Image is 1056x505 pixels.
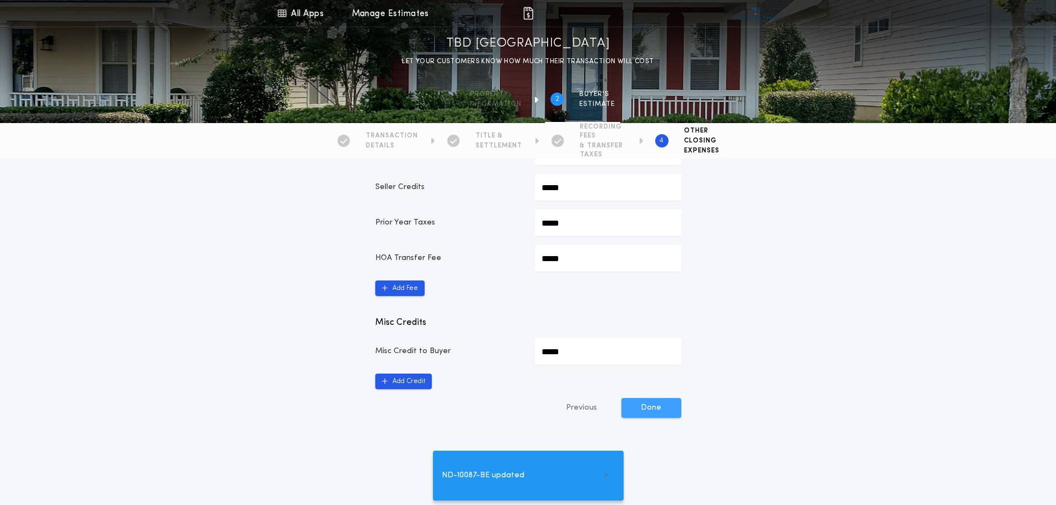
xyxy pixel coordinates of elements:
span: DETAILS [366,141,418,150]
span: TRANSACTION [366,131,418,140]
button: Add Fee [375,280,425,296]
p: Seller Credits [375,182,522,193]
button: Previous [544,398,619,418]
h1: TBD [GEOGRAPHIC_DATA] [446,35,610,53]
span: RECORDING FEES [580,123,626,140]
span: EXPENSES [684,146,720,155]
span: ESTIMATE [579,100,615,109]
span: CLOSING [684,136,720,145]
p: HOA Transfer Fee [375,253,522,264]
span: TITLE & [476,131,522,140]
span: OTHER [684,126,720,135]
span: BUYER'S [579,90,615,99]
img: vs-icon [735,8,777,19]
h2: 2 [555,95,559,104]
img: img [522,7,535,20]
p: Misc Credits [375,316,681,329]
span: ND-10087-BE updated [442,470,524,482]
h2: 4 [660,136,664,145]
p: Prior Year Taxes [375,217,522,228]
p: Misc Credit to Buyer [375,346,522,357]
button: Add Credit [375,374,432,389]
span: SETTLEMENT [476,141,522,150]
span: & TRANSFER TAXES [580,141,626,159]
button: Done [621,398,681,418]
span: information [470,100,522,109]
span: Property [470,90,522,99]
p: LET YOUR CUSTOMERS KNOW HOW MUCH THEIR TRANSACTION WILL COST [402,56,654,67]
